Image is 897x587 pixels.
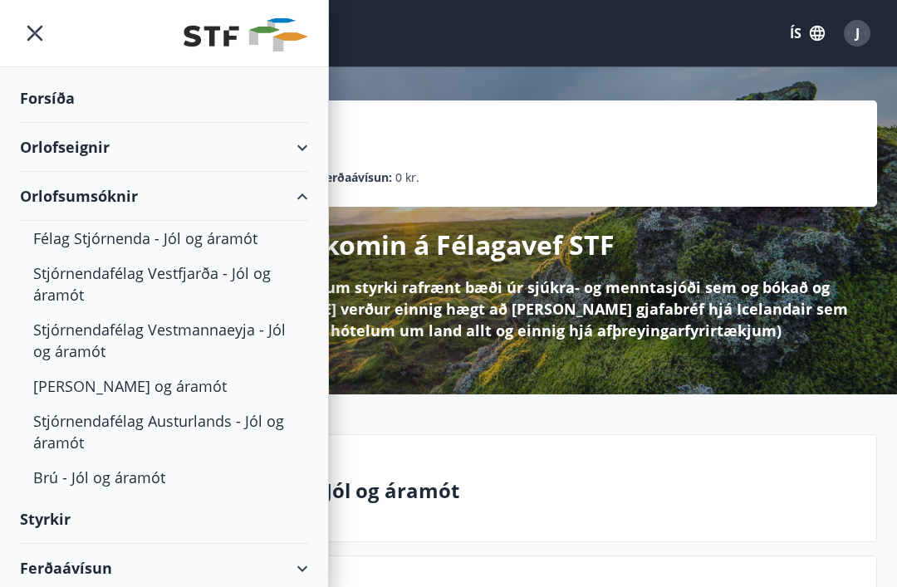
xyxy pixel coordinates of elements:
span: J [855,24,860,42]
span: 0 kr. [395,169,419,187]
button: ÍS [781,18,834,48]
button: J [837,13,877,53]
div: Félag Stjórnenda - Jól og áramót [33,221,295,256]
div: Orlofsumsóknir [20,172,308,221]
p: Félag Stjórnenda - Jól og áramót [142,477,863,505]
button: menu [20,18,50,48]
div: Stjórnendafélag Vestmannaeyja - Jól og áramót [33,312,295,369]
p: Hér á Félagavefnum getur þú sótt um styrki rafrænt bæði úr sjúkra- og menntasjóði sem og bókað og... [47,276,850,341]
p: Velkomin á Félagavef STF [282,227,615,263]
div: Stjórnendafélag Vestfjarða - Jól og áramót [33,256,295,312]
div: Orlofseignir [20,123,308,172]
div: [PERSON_NAME] og áramót [33,369,295,404]
div: Styrkir [20,495,308,544]
img: union_logo [184,18,308,51]
div: Brú - Jól og áramót [33,460,295,495]
div: Forsíða [20,74,308,123]
div: Stjórnendafélag Austurlands - Jól og áramót [33,404,295,460]
p: Ferðaávísun : [319,169,392,187]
